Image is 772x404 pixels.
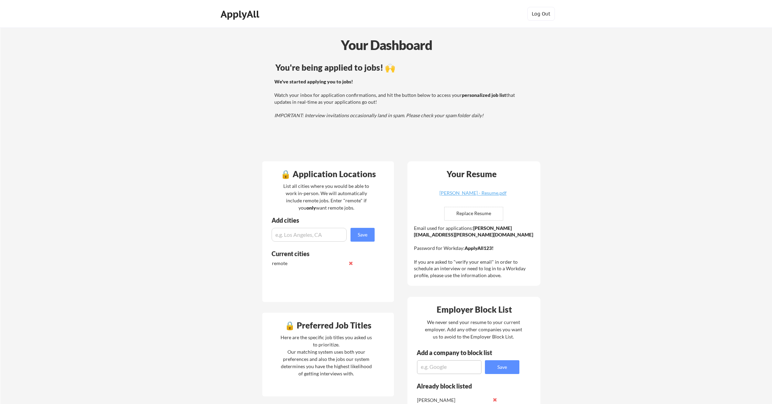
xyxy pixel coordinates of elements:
[272,260,345,267] div: remote
[485,360,519,374] button: Save
[414,225,536,279] div: Email used for applications: Password for Workday: If you are asked to "verify your email" in ord...
[351,228,375,242] button: Save
[274,112,484,118] em: IMPORTANT: Interview invitations occasionally land in spam. Please check your spam folder daily!
[279,182,374,211] div: List all cities where you would be able to work in-person. We will automatically include remote j...
[437,170,506,178] div: Your Resume
[274,79,353,84] strong: We've started applying you to jobs!
[417,397,490,404] div: [PERSON_NAME]
[264,170,392,178] div: 🔒 Application Locations
[410,305,538,314] div: Employer Block List
[272,251,367,257] div: Current cities
[417,383,510,389] div: Already block listed
[279,334,374,377] div: Here are the specific job titles you asked us to prioritize. Our matching system uses both your p...
[274,78,523,119] div: Watch your inbox for application confirmations, and hit the button below to access your that upda...
[414,225,533,238] strong: [PERSON_NAME][EMAIL_ADDRESS][PERSON_NAME][DOMAIN_NAME]
[527,7,555,21] button: Log Out
[424,319,522,340] div: We never send your resume to your current employer. Add any other companies you want us to avoid ...
[221,8,261,20] div: ApplyAll
[1,35,772,55] div: Your Dashboard
[432,191,514,195] div: [PERSON_NAME] - Resume.pdf
[275,63,524,72] div: You're being applied to jobs! 🙌
[462,92,506,98] strong: personalized job list
[465,245,494,251] strong: ApplyAll123!
[264,321,392,330] div: 🔒 Preferred Job Titles
[272,217,376,223] div: Add cities
[272,228,347,242] input: e.g. Los Angeles, CA
[417,350,503,356] div: Add a company to block list
[432,191,514,201] a: [PERSON_NAME] - Resume.pdf
[306,205,316,211] strong: only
